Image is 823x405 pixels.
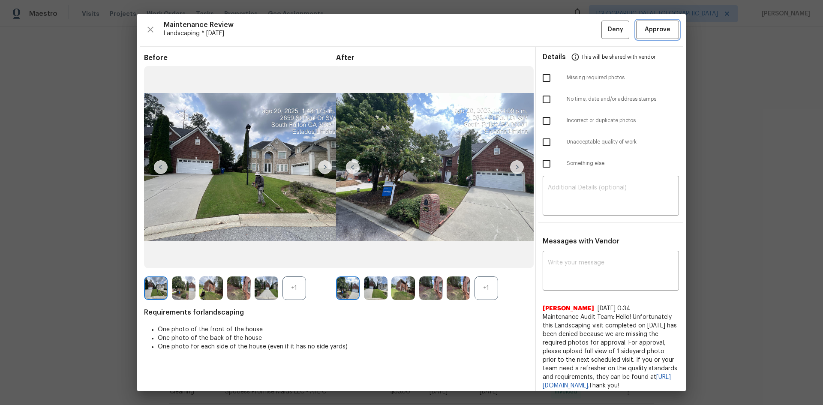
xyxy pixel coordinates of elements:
[144,308,528,317] span: Requirements for landscaping
[636,21,679,39] button: Approve
[543,238,619,245] span: Messages with Vendor
[543,47,566,67] span: Details
[158,342,528,351] li: One photo for each side of the house (even if it has no side yards)
[336,54,528,62] span: After
[164,21,601,29] span: Maintenance Review
[475,276,498,300] div: +1
[164,29,601,38] span: Landscaping * [DATE]
[282,276,306,300] div: +1
[154,160,168,174] img: left-chevron-button-url
[567,74,679,81] span: Missing required photos
[510,160,524,174] img: right-chevron-button-url
[608,24,623,35] span: Deny
[581,47,655,67] span: This will be shared with vendor
[567,160,679,167] span: Something else
[543,374,671,389] a: [URL][DOMAIN_NAME].
[346,160,360,174] img: left-chevron-button-url
[158,334,528,342] li: One photo of the back of the house
[536,67,686,89] div: Missing required photos
[567,117,679,124] span: Incorrect or duplicate photos
[543,304,594,313] span: [PERSON_NAME]
[567,96,679,103] span: No time, date and/or address stamps
[601,21,629,39] button: Deny
[158,325,528,334] li: One photo of the front of the house
[144,54,336,62] span: Before
[536,110,686,132] div: Incorrect or duplicate photos
[543,313,679,390] span: Maintenance Audit Team: Hello! Unfortunately this Landscaping visit completed on [DATE] has been ...
[536,89,686,110] div: No time, date and/or address stamps
[536,153,686,174] div: Something else
[598,306,631,312] span: [DATE] 0:34
[318,160,332,174] img: right-chevron-button-url
[536,132,686,153] div: Unacceptable quality of work
[567,138,679,146] span: Unacceptable quality of work
[645,24,670,35] span: Approve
